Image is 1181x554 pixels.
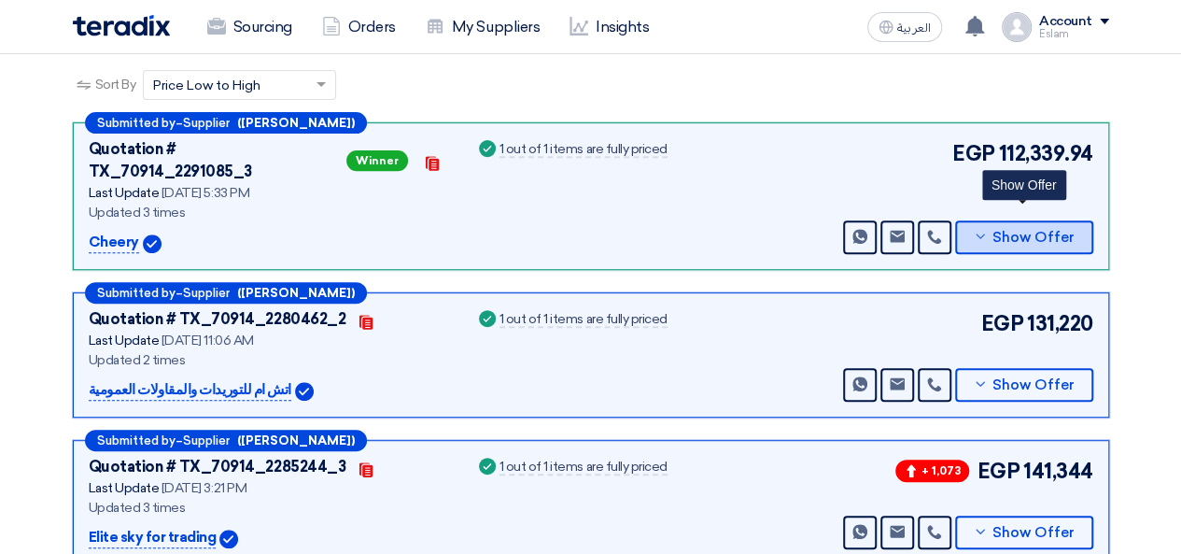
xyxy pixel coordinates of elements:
[89,185,160,201] span: Last Update
[183,434,230,447] span: Supplier
[85,430,367,451] div: –
[499,313,668,328] div: 1 out of 1 items are fully priced
[237,287,355,299] b: ([PERSON_NAME])
[980,308,1023,339] span: EGP
[992,526,1075,540] span: Show Offer
[89,232,139,254] p: Cheery
[1039,29,1109,39] div: Eslam
[411,7,555,48] a: My Suppliers
[1039,14,1092,30] div: Account
[237,117,355,129] b: ([PERSON_NAME])
[955,220,1093,254] button: Show Offer
[162,185,249,201] span: [DATE] 5:33 PM
[162,480,246,496] span: [DATE] 3:21 PM
[982,170,1066,200] div: Show Offer
[555,7,664,48] a: Insights
[992,378,1075,392] span: Show Offer
[307,7,411,48] a: Orders
[346,150,408,171] span: Winner
[867,12,942,42] button: العربية
[977,456,1019,487] span: EGP
[1023,456,1093,487] span: 141,344
[95,75,136,94] span: Sort By
[897,21,931,35] span: العربية
[955,368,1093,402] button: Show Offer
[237,434,355,447] b: ([PERSON_NAME])
[89,379,291,402] p: اتش ام للتوريدات والمقاولات العمومية
[192,7,307,48] a: Sourcing
[295,382,314,401] img: Verified Account
[499,143,668,158] div: 1 out of 1 items are fully priced
[85,282,367,304] div: –
[73,15,170,36] img: Teradix logo
[955,516,1093,549] button: Show Offer
[89,203,453,222] div: Updated 3 times
[89,333,160,348] span: Last Update
[183,117,230,129] span: Supplier
[89,527,217,549] p: Elite sky for trading
[1002,12,1032,42] img: profile_test.png
[952,138,995,169] span: EGP
[85,112,367,134] div: –
[162,333,254,348] span: [DATE] 11:06 AM
[1027,308,1093,339] span: 131,220
[998,138,1092,169] span: 112,339.94
[89,138,343,183] div: Quotation # TX_70914_2291085_3
[97,287,176,299] span: Submitted by
[89,456,346,478] div: Quotation # TX_70914_2285244_3
[499,461,668,476] div: 1 out of 1 items are fully priced
[97,434,176,447] span: Submitted by
[89,480,160,496] span: Last Update
[183,287,230,299] span: Supplier
[89,498,453,518] div: Updated 3 times
[895,460,969,482] span: + 1,073
[143,234,162,253] img: Verified Account
[153,76,260,95] span: Price Low to High
[992,231,1075,245] span: Show Offer
[89,350,453,370] div: Updated 2 times
[219,530,238,548] img: Verified Account
[89,308,346,331] div: Quotation # TX_70914_2280462_2
[97,117,176,129] span: Submitted by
